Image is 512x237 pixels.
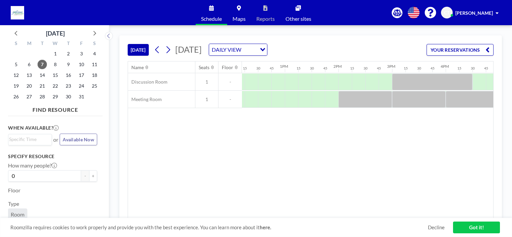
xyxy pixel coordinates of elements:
[9,136,48,143] input: Search for option
[11,6,24,19] img: organization-logo
[323,66,327,70] div: 45
[24,81,34,91] span: Monday, October 20, 2025
[75,40,88,48] div: F
[77,92,86,101] span: Friday, October 31, 2025
[444,10,450,16] span: CT
[222,64,233,70] div: Floor
[260,224,271,230] a: here.
[209,44,267,55] div: Search for option
[60,134,97,145] button: Available Now
[457,66,461,70] div: 15
[10,224,428,231] span: Roomzilla requires cookies to work properly and provide you with the best experience. You can lea...
[38,70,47,80] span: Tuesday, October 14, 2025
[8,162,57,169] label: How many people?
[11,211,24,218] span: Room
[441,64,449,69] div: 4PM
[11,81,21,91] span: Sunday, October 19, 2025
[8,187,20,194] label: Floor
[455,10,493,16] span: [PERSON_NAME]
[128,79,168,85] span: Discussion Room
[90,49,99,58] span: Saturday, October 4, 2025
[377,66,381,70] div: 45
[233,16,246,21] span: Maps
[427,44,494,56] button: YOUR RESERVATIONS
[333,64,342,69] div: 2PM
[431,66,435,70] div: 45
[199,64,209,70] div: Seats
[8,153,97,159] h3: Specify resource
[11,70,21,80] span: Sunday, October 12, 2025
[24,70,34,80] span: Monday, October 13, 2025
[131,64,144,70] div: Name
[387,64,395,69] div: 3PM
[256,66,260,70] div: 30
[53,136,58,143] span: or
[218,96,242,102] span: -
[46,29,65,38] div: [DATE]
[77,49,86,58] span: Friday, October 3, 2025
[243,66,247,70] div: 15
[64,70,73,80] span: Thursday, October 16, 2025
[89,170,97,182] button: +
[10,40,23,48] div: S
[128,96,162,102] span: Meeting Room
[51,92,60,101] span: Wednesday, October 29, 2025
[90,60,99,69] span: Saturday, October 11, 2025
[51,49,60,58] span: Wednesday, October 1, 2025
[484,66,488,70] div: 45
[64,60,73,69] span: Thursday, October 9, 2025
[128,44,149,56] button: [DATE]
[77,60,86,69] span: Friday, October 10, 2025
[280,64,288,69] div: 1PM
[51,70,60,80] span: Wednesday, October 15, 2025
[51,60,60,69] span: Wednesday, October 8, 2025
[62,40,75,48] div: T
[11,92,21,101] span: Sunday, October 26, 2025
[364,66,368,70] div: 30
[49,40,62,48] div: W
[195,79,218,85] span: 1
[63,137,94,142] span: Available Now
[64,49,73,58] span: Thursday, October 2, 2025
[350,66,354,70] div: 15
[23,40,36,48] div: M
[77,70,86,80] span: Friday, October 17, 2025
[471,66,475,70] div: 30
[81,170,89,182] button: -
[8,134,52,144] div: Search for option
[243,45,256,54] input: Search for option
[256,16,275,21] span: Reports
[201,16,222,21] span: Schedule
[270,66,274,70] div: 45
[51,81,60,91] span: Wednesday, October 22, 2025
[36,40,49,48] div: T
[64,81,73,91] span: Thursday, October 23, 2025
[297,66,301,70] div: 15
[453,222,500,233] a: Got it!
[8,104,103,113] h4: FIND RESOURCE
[404,66,408,70] div: 15
[64,92,73,101] span: Thursday, October 30, 2025
[24,60,34,69] span: Monday, October 6, 2025
[38,92,47,101] span: Tuesday, October 28, 2025
[77,81,86,91] span: Friday, October 24, 2025
[8,200,19,207] label: Type
[285,16,311,21] span: Other sites
[38,60,47,69] span: Tuesday, October 7, 2025
[417,66,421,70] div: 30
[88,40,101,48] div: S
[175,44,202,54] span: [DATE]
[11,60,21,69] span: Sunday, October 5, 2025
[24,92,34,101] span: Monday, October 27, 2025
[195,96,218,102] span: 1
[310,66,314,70] div: 30
[428,224,445,231] a: Decline
[90,81,99,91] span: Saturday, October 25, 2025
[90,70,99,80] span: Saturday, October 18, 2025
[210,45,243,54] span: DAILY VIEW
[38,81,47,91] span: Tuesday, October 21, 2025
[218,79,242,85] span: -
